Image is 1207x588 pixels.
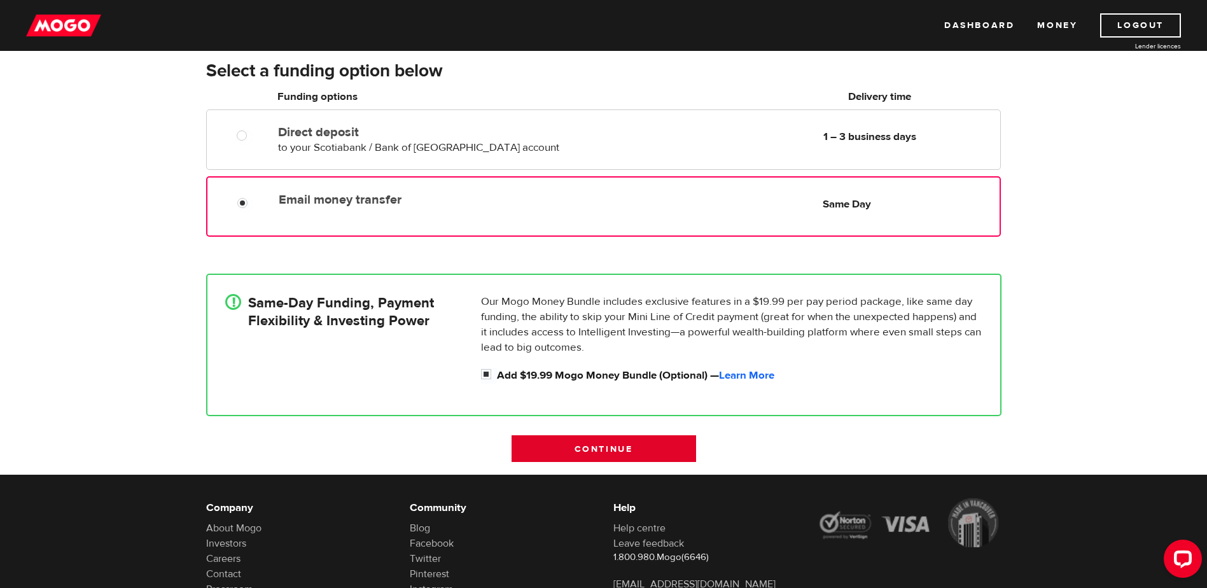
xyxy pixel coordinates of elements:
[719,368,774,382] a: Learn More
[1085,41,1181,51] a: Lender licences
[1154,535,1207,588] iframe: LiveChat chat widget
[206,500,391,515] h6: Company
[410,552,441,565] a: Twitter
[278,141,559,155] span: to your Scotiabank / Bank of [GEOGRAPHIC_DATA] account
[823,197,871,211] b: Same Day
[410,500,594,515] h6: Community
[278,125,571,140] label: Direct deposit
[1037,13,1077,38] a: Money
[206,568,241,580] a: Contact
[410,568,449,580] a: Pinterest
[481,294,982,355] p: Our Mogo Money Bundle includes exclusive features in a $19.99 per pay period package, like same d...
[1100,13,1181,38] a: Logout
[206,61,1001,81] h3: Select a funding option below
[613,537,684,550] a: Leave feedback
[497,368,982,383] label: Add $19.99 Mogo Money Bundle (Optional) —
[823,130,916,144] b: 1 – 3 business days
[764,89,996,104] h6: Delivery time
[279,192,571,207] label: Email money transfer
[410,522,430,535] a: Blog
[817,498,1001,548] img: legal-icons-92a2ffecb4d32d839781d1b4e4802d7b.png
[206,552,241,565] a: Careers
[277,89,571,104] h6: Funding options
[613,500,798,515] h6: Help
[613,551,798,564] p: 1.800.980.Mogo(6646)
[26,13,101,38] img: mogo_logo-11ee424be714fa7cbb0f0f49df9e16ec.png
[613,522,666,535] a: Help centre
[481,368,497,384] input: Add $19.99 Mogo Money Bundle (Optional) &mdash; <a id="loan_application_mini_bundle_learn_more" h...
[512,435,696,462] input: Continue
[206,537,246,550] a: Investors
[206,522,262,535] a: About Mogo
[944,13,1014,38] a: Dashboard
[248,294,434,330] h4: Same-Day Funding, Payment Flexibility & Investing Power
[225,294,241,310] div: !
[410,537,454,550] a: Facebook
